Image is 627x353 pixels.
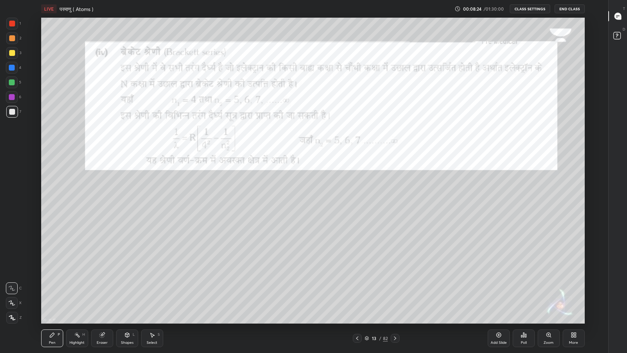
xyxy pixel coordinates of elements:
[49,341,55,345] div: Pen
[521,341,527,345] div: Poll
[544,341,553,345] div: Zoom
[41,4,57,13] div: LIVE
[60,6,93,13] h4: परमाणु ( Atoms )
[6,91,21,103] div: 6
[6,106,21,118] div: 7
[623,6,625,11] p: T
[6,47,21,59] div: 3
[510,4,550,13] button: CLASS SETTINGS
[6,282,22,294] div: C
[6,18,21,29] div: 1
[147,341,157,345] div: Select
[379,336,381,340] div: /
[383,335,388,342] div: 82
[121,341,133,345] div: Shapes
[6,32,21,44] div: 2
[555,4,585,13] button: End Class
[58,333,60,336] div: P
[97,341,108,345] div: Eraser
[82,333,85,336] div: H
[6,62,21,74] div: 4
[133,333,135,336] div: L
[370,336,378,340] div: 13
[623,26,625,32] p: D
[491,341,507,345] div: Add Slide
[6,297,22,309] div: X
[6,76,21,88] div: 5
[6,312,22,324] div: Z
[158,333,160,336] div: S
[69,341,85,345] div: Highlight
[569,341,578,345] div: More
